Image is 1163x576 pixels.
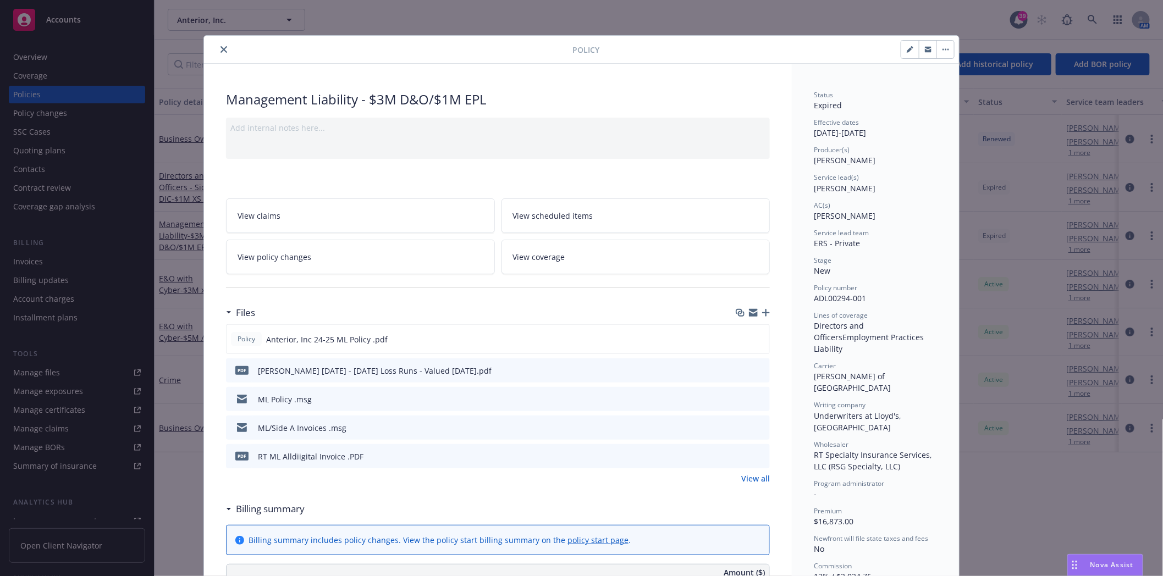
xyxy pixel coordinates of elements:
span: $16,873.00 [814,516,853,527]
span: Status [814,90,833,99]
span: Wholesaler [814,440,848,449]
span: View claims [238,210,280,221]
div: [DATE] - [DATE] [814,118,937,139]
button: preview file [756,451,765,462]
span: AC(s) [814,201,830,210]
span: Producer(s) [814,145,850,154]
div: RT ML Alldiigital Invoice .PDF [258,451,363,462]
span: Policy number [814,283,857,292]
button: download file [738,422,747,434]
span: ERS - Private [814,238,860,248]
span: View scheduled items [513,210,593,221]
h3: Billing summary [236,502,305,516]
div: Management Liability - $3M D&O/$1M EPL [226,90,770,109]
span: Employment Practices Liability [814,332,926,354]
span: RT Specialty Insurance Services, LLC (RSG Specialty, LLC) [814,450,934,472]
span: [PERSON_NAME] [814,211,875,221]
a: View all [741,473,770,484]
div: Add internal notes here... [230,122,765,134]
div: [PERSON_NAME] [DATE] - [DATE] Loss Runs - Valued [DATE].pdf [258,365,492,376]
span: Expired [814,100,842,110]
button: download file [738,394,747,405]
span: Carrier [814,361,836,370]
span: Directors and Officers [814,320,866,342]
button: preview file [756,365,765,376]
span: New [814,265,830,276]
span: Nova Assist [1090,560,1134,569]
span: Newfront will file state taxes and fees [814,534,928,543]
a: View coverage [501,240,770,274]
span: Underwriters at Lloyd's, [GEOGRAPHIC_DATA] [814,411,903,433]
span: [PERSON_NAME] of [GEOGRAPHIC_DATA] [814,371,891,393]
span: [PERSON_NAME] [814,155,875,165]
h3: Files [236,306,255,320]
span: Service lead team [814,228,869,237]
span: Effective dates [814,118,859,127]
div: Billing summary includes policy changes. View the policy start billing summary on the . [249,534,631,546]
button: download file [738,451,747,462]
span: Premium [814,506,842,516]
span: Writing company [814,400,866,409]
span: Lines of coverage [814,311,868,320]
span: [PERSON_NAME] [814,183,875,193]
span: Policy [235,334,257,344]
span: Anterior, Inc 24-25 ML Policy .pdf [266,334,388,345]
button: download file [737,334,746,345]
button: close [217,43,230,56]
a: View policy changes [226,240,495,274]
button: download file [738,365,747,376]
span: pdf [235,366,249,374]
a: policy start page [567,535,629,545]
span: No [814,544,824,554]
button: Nova Assist [1067,554,1143,576]
span: Commission [814,561,852,571]
span: View coverage [513,251,565,263]
div: Billing summary [226,502,305,516]
button: preview file [756,394,765,405]
a: View claims [226,198,495,233]
span: Stage [814,256,831,265]
button: preview file [756,422,765,434]
div: Files [226,306,255,320]
span: Program administrator [814,479,884,488]
div: ML/Side A Invoices .msg [258,422,346,434]
span: PDF [235,452,249,460]
button: preview file [755,334,765,345]
a: View scheduled items [501,198,770,233]
span: Policy [572,44,599,56]
div: Drag to move [1068,555,1082,575]
span: Service lead(s) [814,173,859,182]
span: View policy changes [238,251,311,263]
div: ML Policy .msg [258,394,312,405]
span: ADL00294-001 [814,293,866,303]
span: - [814,489,817,499]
